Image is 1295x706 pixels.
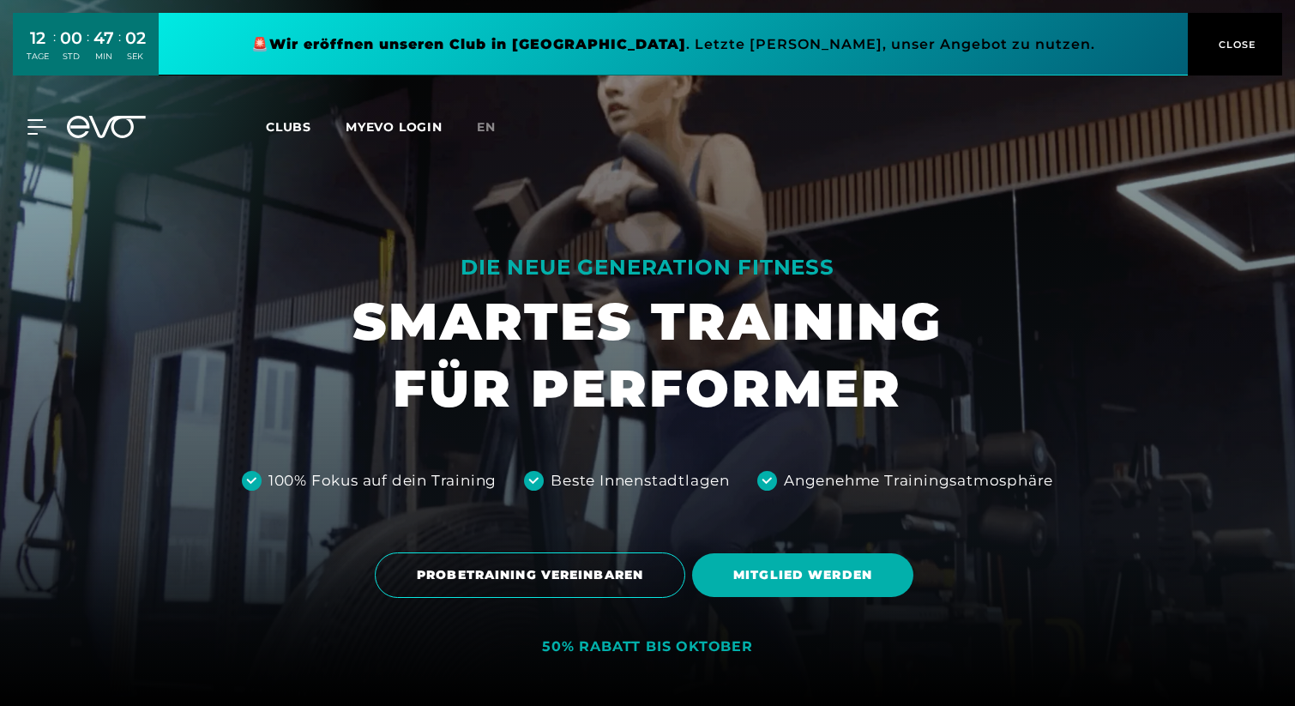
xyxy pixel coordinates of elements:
[27,26,49,51] div: 12
[1214,37,1256,52] span: CLOSE
[375,540,692,611] a: PROBETRAINING VEREINBAREN
[125,51,146,63] div: SEK
[692,540,920,610] a: MITGLIED WERDEN
[125,26,146,51] div: 02
[477,119,496,135] span: en
[266,119,311,135] span: Clubs
[346,119,443,135] a: MYEVO LOGIN
[733,566,872,584] span: MITGLIED WERDEN
[27,51,49,63] div: TAGE
[477,118,516,137] a: en
[1188,13,1282,75] button: CLOSE
[268,470,497,492] div: 100% Fokus auf dein Training
[352,288,943,422] h1: SMARTES TRAINING FÜR PERFORMER
[352,254,943,281] div: DIE NEUE GENERATION FITNESS
[93,26,114,51] div: 47
[417,566,643,584] span: PROBETRAINING VEREINBAREN
[53,27,56,73] div: :
[551,470,730,492] div: Beste Innenstadtlagen
[542,638,753,656] div: 50% RABATT BIS OKTOBER
[93,51,114,63] div: MIN
[266,118,346,135] a: Clubs
[60,26,82,51] div: 00
[87,27,89,73] div: :
[60,51,82,63] div: STD
[118,27,121,73] div: :
[784,470,1053,492] div: Angenehme Trainingsatmosphäre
